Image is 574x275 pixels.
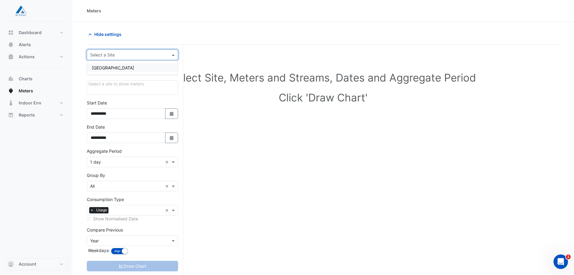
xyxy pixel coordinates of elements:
[5,73,67,85] button: Charts
[169,135,174,140] fa-icon: Select Date
[19,30,42,36] span: Dashboard
[5,85,67,97] button: Meters
[8,76,14,82] app-icon: Charts
[87,196,124,203] label: Consumption Type
[5,39,67,51] button: Alerts
[566,254,571,259] span: 1
[165,159,170,165] span: Clear
[87,29,125,40] button: Hide settings
[87,100,107,106] label: Start Date
[87,216,178,222] div: Select meters or streams to enable normalisation
[19,100,41,106] span: Indoor Env
[5,97,67,109] button: Indoor Env
[93,216,138,222] label: Show Normalised Data
[165,183,170,189] span: Clear
[96,71,550,84] h1: Select Site, Meters and Streams, Dates and Aggregate Period
[94,31,121,37] span: Hide settings
[87,8,101,14] div: Meters
[87,61,178,75] ng-dropdown-panel: Options list
[87,80,178,95] div: Click Update or Cancel in Details panel
[19,42,31,48] span: Alerts
[5,27,67,39] button: Dashboard
[169,111,174,116] fa-icon: Select Date
[5,109,67,121] button: Reports
[5,258,67,270] button: Account
[89,207,95,213] span: ×
[7,5,34,17] img: Company Logo
[8,88,14,94] app-icon: Meters
[19,112,35,118] span: Reports
[19,54,35,60] span: Actions
[19,88,33,94] span: Meters
[95,207,108,213] span: Usage
[8,112,14,118] app-icon: Reports
[87,227,123,233] label: Compare Previous
[92,65,134,70] span: [GEOGRAPHIC_DATA]
[87,172,105,178] label: Group By
[554,254,568,269] iframe: Intercom live chat
[165,207,170,213] span: Clear
[87,124,105,130] label: End Date
[87,247,110,254] label: Weekdays:
[8,54,14,60] app-icon: Actions
[87,148,122,154] label: Aggregate Period
[19,261,36,267] span: Account
[8,100,14,106] app-icon: Indoor Env
[5,51,67,63] button: Actions
[19,76,33,82] span: Charts
[96,91,550,104] h1: Click 'Draw Chart'
[8,42,14,48] app-icon: Alerts
[8,30,14,36] app-icon: Dashboard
